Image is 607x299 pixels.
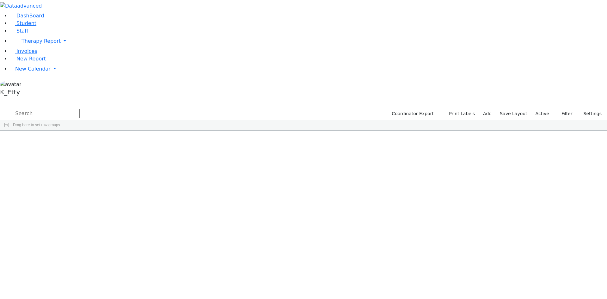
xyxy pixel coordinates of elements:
[14,109,80,118] input: Search
[21,38,61,44] span: Therapy Report
[13,123,60,127] span: Drag here to set row groups
[16,20,36,26] span: Student
[10,13,44,19] a: DashBoard
[553,109,575,119] button: Filter
[388,109,437,119] button: Coordinator Export
[10,56,46,62] a: New Report
[10,28,28,34] a: Staff
[10,20,36,26] a: Student
[497,109,530,119] button: Save Layout
[480,109,494,119] a: Add
[10,35,607,47] a: Therapy Report
[15,66,51,72] span: New Calendar
[16,48,37,54] span: Invoices
[533,109,552,119] label: Active
[442,109,478,119] button: Print Labels
[16,28,28,34] span: Staff
[575,109,604,119] button: Settings
[16,56,46,62] span: New Report
[16,13,44,19] span: DashBoard
[10,63,607,75] a: New Calendar
[10,48,37,54] a: Invoices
